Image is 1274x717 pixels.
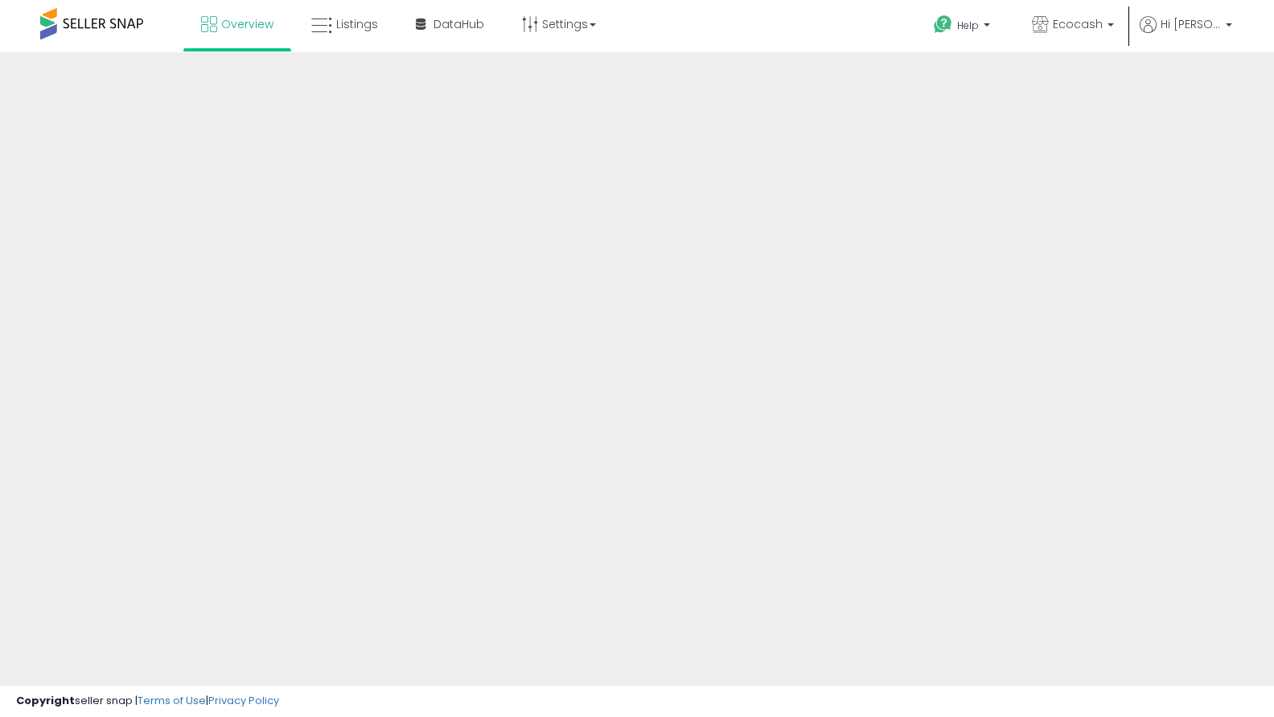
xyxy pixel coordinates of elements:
a: Privacy Policy [208,693,279,708]
span: Hi [PERSON_NAME] [1161,16,1221,32]
i: Get Help [933,14,953,35]
span: DataHub [434,16,484,32]
span: Listings [336,16,378,32]
strong: Copyright [16,693,75,708]
div: seller snap | | [16,694,279,709]
span: Ecocash [1053,16,1103,32]
a: Help [921,2,1006,52]
a: Terms of Use [138,693,206,708]
span: Help [957,19,979,32]
span: Overview [221,16,273,32]
a: Hi [PERSON_NAME] [1140,16,1232,52]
